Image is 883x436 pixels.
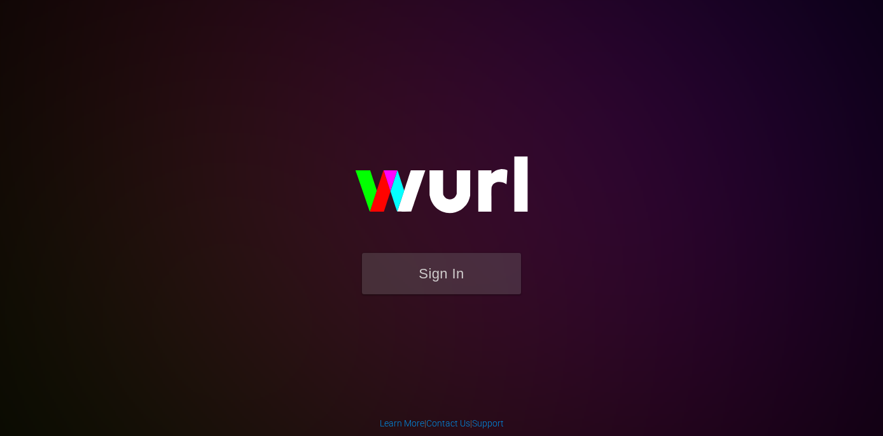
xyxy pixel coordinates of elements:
[314,129,569,252] img: wurl-logo-on-black-223613ac3d8ba8fe6dc639794a292ebdb59501304c7dfd60c99c58986ef67473.svg
[426,418,470,428] a: Contact Us
[362,253,521,294] button: Sign In
[380,418,424,428] a: Learn More
[380,417,504,430] div: | |
[472,418,504,428] a: Support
